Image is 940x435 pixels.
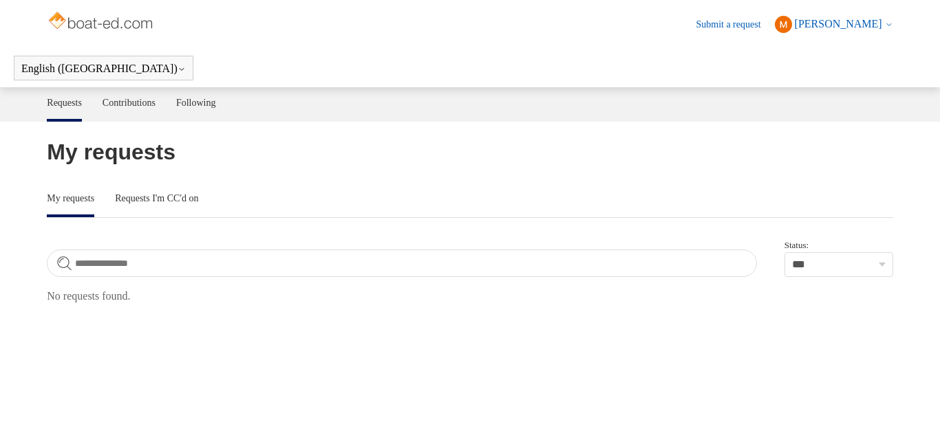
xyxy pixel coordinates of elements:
p: No requests found. [47,288,893,304]
button: English ([GEOGRAPHIC_DATA]) [21,63,186,75]
a: My requests [47,183,94,214]
button: [PERSON_NAME] [775,16,893,33]
span: [PERSON_NAME] [795,18,882,30]
label: Status: [784,238,893,252]
a: Following [176,87,216,119]
a: Submit a request [696,17,774,32]
a: Contributions [103,87,156,119]
img: Boat-Ed Help Center home page [47,8,156,36]
h1: My requests [47,135,893,168]
a: Requests [47,87,82,119]
a: Requests I'm CC'd on [115,183,198,214]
